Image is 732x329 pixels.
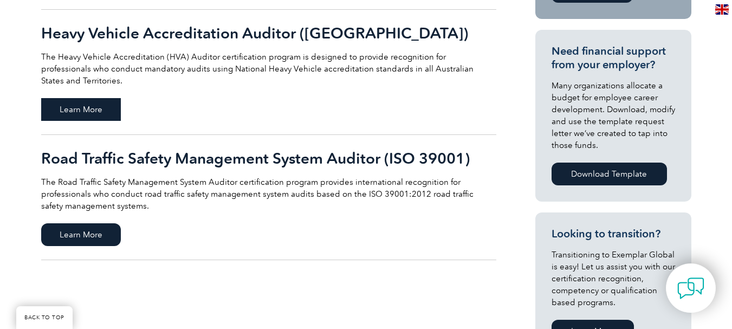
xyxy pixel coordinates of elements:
[16,306,73,329] a: BACK TO TOP
[41,51,496,87] p: The Heavy Vehicle Accreditation (HVA) Auditor certification program is designed to provide recogn...
[552,249,675,308] p: Transitioning to Exemplar Global is easy! Let us assist you with our certification recognition, c...
[41,223,121,246] span: Learn More
[677,275,704,302] img: contact-chat.png
[41,176,496,212] p: The Road Traffic Safety Management System Auditor certification program provides international re...
[41,150,496,167] h2: Road Traffic Safety Management System Auditor (ISO 39001)
[715,4,729,15] img: en
[41,98,121,121] span: Learn More
[552,227,675,241] h3: Looking to transition?
[552,44,675,72] h3: Need financial support from your employer?
[41,135,496,260] a: Road Traffic Safety Management System Auditor (ISO 39001) The Road Traffic Safety Management Syst...
[552,163,667,185] a: Download Template
[41,24,496,42] h2: Heavy Vehicle Accreditation Auditor ([GEOGRAPHIC_DATA])
[552,80,675,151] p: Many organizations allocate a budget for employee career development. Download, modify and use th...
[41,10,496,135] a: Heavy Vehicle Accreditation Auditor ([GEOGRAPHIC_DATA]) The Heavy Vehicle Accreditation (HVA) Aud...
